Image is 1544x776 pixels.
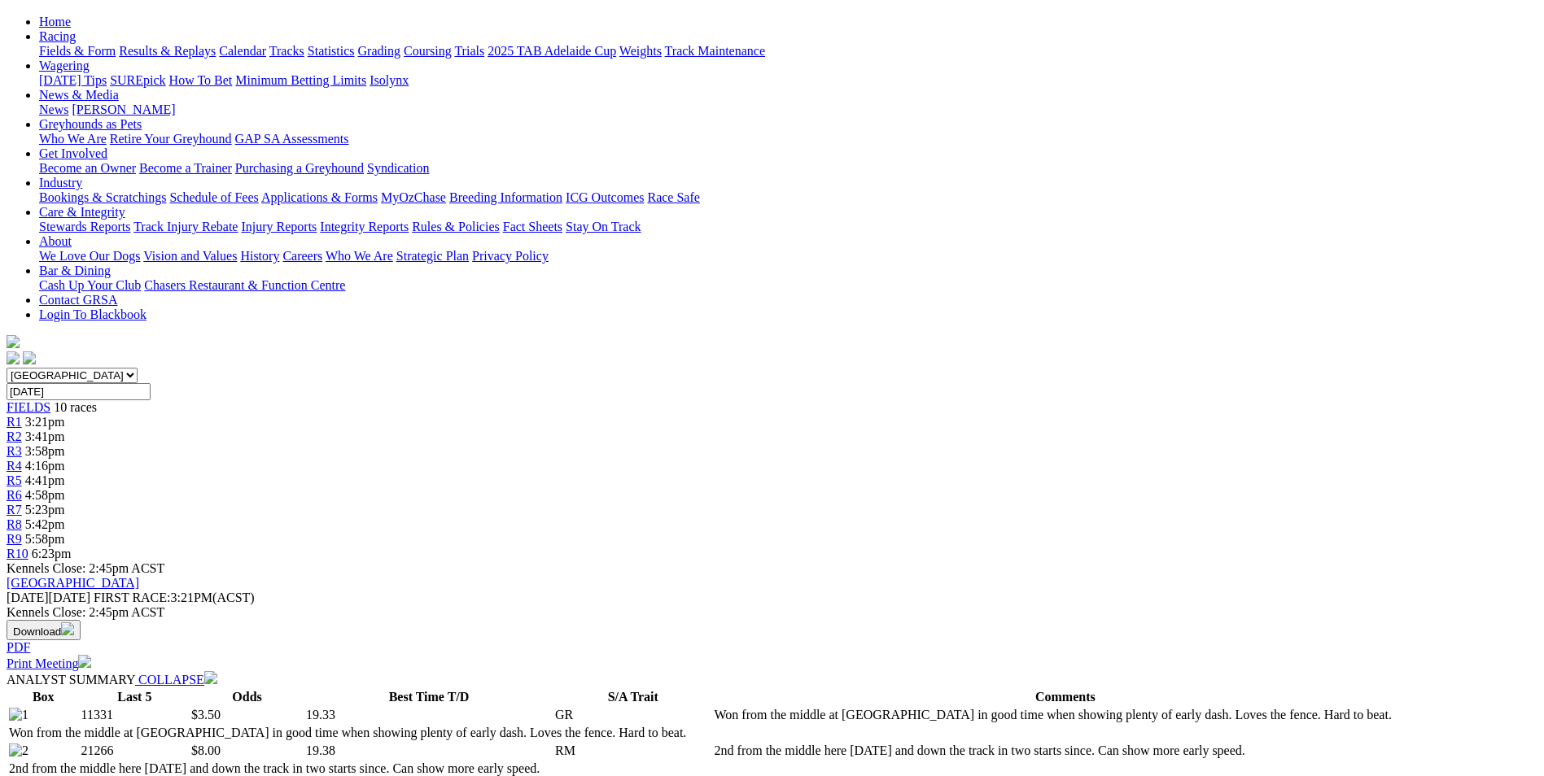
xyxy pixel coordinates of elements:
[7,444,22,458] a: R3
[7,415,22,429] a: R1
[39,59,90,72] a: Wagering
[404,44,452,58] a: Coursing
[110,73,165,87] a: SUREpick
[714,743,1418,759] td: 2nd from the middle here [DATE] and down the track in two starts since. Can show more early speed.
[412,220,500,233] a: Rules & Policies
[320,220,409,233] a: Integrity Reports
[139,161,232,175] a: Become a Trainer
[39,132,107,146] a: Who We Are
[282,249,322,263] a: Careers
[39,29,76,43] a: Racing
[235,132,349,146] a: GAP SA Assessments
[39,220,130,233] a: Stewards Reports
[25,503,65,517] span: 5:23pm
[81,707,190,723] td: 11331
[566,190,644,204] a: ICG Outcomes
[7,383,151,400] input: Select date
[32,547,72,560] span: 6:23pm
[7,473,22,487] a: R5
[554,743,712,759] td: RM
[204,671,217,684] img: chevron-down-white.svg
[7,640,30,654] a: PDF
[39,102,1537,117] div: News & Media
[7,561,164,575] span: Kennels Close: 2:45pm ACST
[326,249,393,263] a: Who We Are
[39,176,82,190] a: Industry
[305,707,553,723] td: 19.33
[39,220,1537,234] div: Care & Integrity
[138,673,204,687] span: COLLAPSE
[619,44,662,58] a: Weights
[367,161,429,175] a: Syndication
[7,591,90,604] span: [DATE]
[7,640,1537,655] div: Download
[25,517,65,531] span: 5:42pm
[39,146,107,160] a: Get Involved
[261,190,378,204] a: Applications & Forms
[7,503,22,517] a: R7
[7,400,50,414] span: FIELDS
[39,44,1537,59] div: Racing
[39,293,117,307] a: Contact GRSA
[39,161,136,175] a: Become an Owner
[7,547,28,560] a: R10
[39,15,71,28] a: Home
[23,351,36,364] img: twitter.svg
[381,190,446,204] a: MyOzChase
[39,88,119,102] a: News & Media
[7,517,22,531] a: R8
[488,44,616,58] a: 2025 TAB Adelaide Cup
[94,591,255,604] span: 3:21PM(ACST)
[449,190,562,204] a: Breeding Information
[25,444,65,458] span: 3:58pm
[7,532,22,546] span: R9
[81,743,190,759] td: 21266
[305,743,553,759] td: 19.38
[39,249,1537,264] div: About
[7,459,22,473] a: R4
[190,689,304,705] th: Odds
[241,220,317,233] a: Injury Reports
[454,44,484,58] a: Trials
[7,576,139,590] a: [GEOGRAPHIC_DATA]
[81,689,190,705] th: Last 5
[135,673,217,687] a: COLLAPSE
[54,400,97,414] span: 10 races
[370,73,409,87] a: Isolynx
[25,429,65,443] span: 3:41pm
[25,488,65,502] span: 4:58pm
[7,488,22,502] a: R6
[72,102,175,116] a: [PERSON_NAME]
[472,249,549,263] a: Privacy Policy
[235,73,366,87] a: Minimum Betting Limits
[169,190,258,204] a: Schedule of Fees
[39,307,147,321] a: Login To Blackbook
[7,335,20,348] img: logo-grsa-white.png
[714,689,1418,705] th: Comments
[269,44,304,58] a: Tracks
[25,473,65,487] span: 4:41pm
[39,117,142,131] a: Greyhounds as Pets
[94,591,170,604] span: FIRST RACE:
[665,44,765,58] a: Track Maintenance
[9,743,28,758] img: 2
[714,707,1418,723] td: Won from the middle at [GEOGRAPHIC_DATA] in good time when showing plenty of early dash. Loves th...
[39,249,140,263] a: We Love Our Dogs
[7,591,49,604] span: [DATE]
[25,415,65,429] span: 3:21pm
[7,351,20,364] img: facebook.svg
[39,264,111,277] a: Bar & Dining
[219,44,266,58] a: Calendar
[8,689,79,705] th: Box
[25,532,65,546] span: 5:58pm
[39,44,116,58] a: Fields & Form
[39,132,1537,146] div: Greyhounds as Pets
[647,190,699,204] a: Race Safe
[7,656,91,670] a: Print Meeting
[169,73,233,87] a: How To Bet
[554,689,712,705] th: S/A Trait
[305,689,553,705] th: Best Time T/D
